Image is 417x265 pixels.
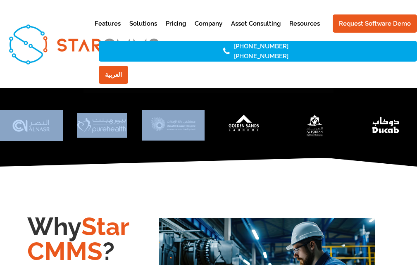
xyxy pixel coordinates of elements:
[142,110,205,141] div: 1 / 7
[77,113,127,138] img: PH-Logo-White-1
[213,110,276,141] div: 2 / 7
[284,110,346,141] div: 3 / 7
[234,51,297,61] a: [PHONE_NUMBER]
[289,21,320,41] a: Resources
[279,176,417,265] iframe: Chat Widget
[166,21,186,41] a: Pricing
[71,113,134,138] div: 7 / 7
[195,21,222,41] a: Company
[129,21,157,41] a: Solutions
[284,110,346,141] img: forsan
[95,21,121,41] a: Features
[2,17,165,71] img: StarCMMS
[136,107,211,144] img: hospital (1)
[99,66,128,84] a: العربية
[213,110,276,141] img: 8 (1)
[231,21,281,41] a: Asset Consulting
[333,14,417,33] a: Request Software Demo
[234,41,297,51] a: [PHONE_NUMBER]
